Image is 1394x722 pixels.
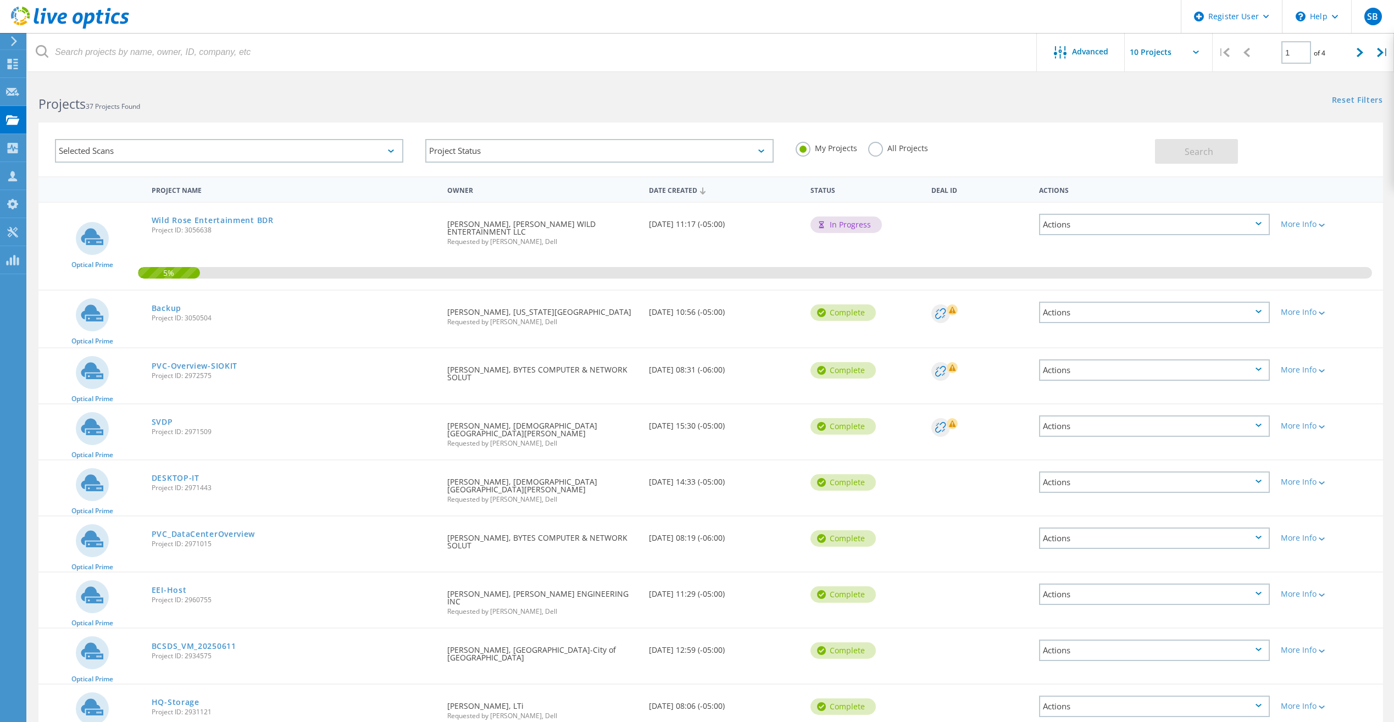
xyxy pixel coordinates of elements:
[152,642,236,650] a: BCSDS_VM_20250611
[442,516,643,560] div: [PERSON_NAME], BYTES COMPUTER & NETWORK SOLUT
[810,530,876,547] div: Complete
[810,216,882,233] div: In Progress
[152,315,436,321] span: Project ID: 3050504
[447,319,638,325] span: Requested by [PERSON_NAME], Dell
[447,238,638,245] span: Requested by [PERSON_NAME], Dell
[152,597,436,603] span: Project ID: 2960755
[1039,302,1270,323] div: Actions
[643,348,805,385] div: [DATE] 08:31 (-06:00)
[442,573,643,626] div: [PERSON_NAME], [PERSON_NAME] ENGINEERING INC
[71,262,113,268] span: Optical Prime
[1281,702,1378,710] div: More Info
[152,698,199,706] a: HQ-Storage
[1281,478,1378,486] div: More Info
[152,653,436,659] span: Project ID: 2934575
[1039,415,1270,437] div: Actions
[1281,646,1378,654] div: More Info
[1213,33,1235,72] div: |
[152,586,187,594] a: EEI-Host
[810,418,876,435] div: Complete
[86,102,140,111] span: 37 Projects Found
[643,203,805,239] div: [DATE] 11:17 (-05:00)
[805,179,926,199] div: Status
[643,460,805,497] div: [DATE] 14:33 (-05:00)
[71,508,113,514] span: Optical Prime
[442,179,643,199] div: Owner
[1072,48,1108,55] span: Advanced
[442,203,643,256] div: [PERSON_NAME], [PERSON_NAME] WILD ENTERTAINMENT LLC
[1314,48,1325,58] span: of 4
[425,139,774,163] div: Project Status
[796,142,857,152] label: My Projects
[442,348,643,392] div: [PERSON_NAME], BYTES COMPUTER & NETWORK SOLUT
[1281,308,1378,316] div: More Info
[138,267,199,277] span: 5%
[1367,12,1378,21] span: SB
[55,139,403,163] div: Selected Scans
[447,440,638,447] span: Requested by [PERSON_NAME], Dell
[71,620,113,626] span: Optical Prime
[152,373,436,379] span: Project ID: 2972575
[643,179,805,200] div: Date Created
[152,485,436,491] span: Project ID: 2971443
[1039,359,1270,381] div: Actions
[152,709,436,715] span: Project ID: 2931121
[152,429,436,435] span: Project ID: 2971509
[71,564,113,570] span: Optical Prime
[1039,696,1270,717] div: Actions
[643,573,805,609] div: [DATE] 11:29 (-05:00)
[1039,527,1270,549] div: Actions
[643,685,805,721] div: [DATE] 08:06 (-05:00)
[1039,471,1270,493] div: Actions
[11,23,129,31] a: Live Optics Dashboard
[146,179,442,199] div: Project Name
[868,142,928,152] label: All Projects
[810,304,876,321] div: Complete
[1281,366,1378,374] div: More Info
[71,452,113,458] span: Optical Prime
[71,396,113,402] span: Optical Prime
[1332,96,1383,105] a: Reset Filters
[810,362,876,379] div: Complete
[810,642,876,659] div: Complete
[442,404,643,458] div: [PERSON_NAME], [DEMOGRAPHIC_DATA][GEOGRAPHIC_DATA][PERSON_NAME]
[1281,220,1378,228] div: More Info
[1185,146,1213,158] span: Search
[1034,179,1275,199] div: Actions
[38,95,86,113] b: Projects
[1371,33,1394,72] div: |
[643,291,805,327] div: [DATE] 10:56 (-05:00)
[1039,214,1270,235] div: Actions
[442,291,643,336] div: [PERSON_NAME], [US_STATE][GEOGRAPHIC_DATA]
[152,216,274,224] a: Wild Rose Entertainment BDR
[643,404,805,441] div: [DATE] 15:30 (-05:00)
[442,460,643,514] div: [PERSON_NAME], [DEMOGRAPHIC_DATA][GEOGRAPHIC_DATA][PERSON_NAME]
[152,304,181,312] a: Backup
[1039,640,1270,661] div: Actions
[1281,590,1378,598] div: More Info
[1281,534,1378,542] div: More Info
[71,338,113,345] span: Optical Prime
[1296,12,1306,21] svg: \n
[1155,139,1238,164] button: Search
[152,474,199,482] a: DESKTOP-IT
[810,698,876,715] div: Complete
[926,179,1034,199] div: Deal Id
[447,496,638,503] span: Requested by [PERSON_NAME], Dell
[810,474,876,491] div: Complete
[810,586,876,603] div: Complete
[27,33,1037,71] input: Search projects by name, owner, ID, company, etc
[1281,422,1378,430] div: More Info
[447,608,638,615] span: Requested by [PERSON_NAME], Dell
[643,629,805,665] div: [DATE] 12:59 (-05:00)
[71,676,113,682] span: Optical Prime
[152,227,436,234] span: Project ID: 3056638
[152,362,237,370] a: PVC-Overview-SIOKIT
[152,418,173,426] a: SVDP
[442,629,643,673] div: [PERSON_NAME], [GEOGRAPHIC_DATA]-City of [GEOGRAPHIC_DATA]
[1039,584,1270,605] div: Actions
[152,541,436,547] span: Project ID: 2971015
[643,516,805,553] div: [DATE] 08:19 (-06:00)
[152,530,255,538] a: PVC_DataCenterOverview
[447,713,638,719] span: Requested by [PERSON_NAME], Dell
